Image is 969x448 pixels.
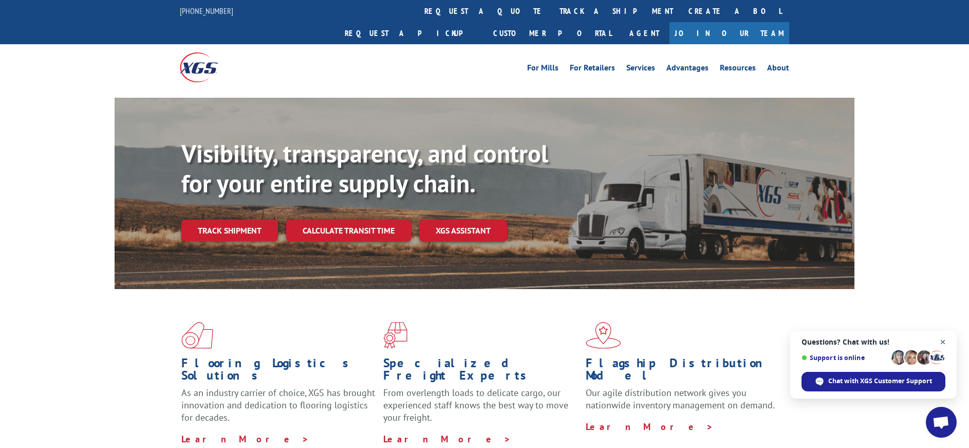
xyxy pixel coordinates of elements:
[383,357,577,387] h1: Specialized Freight Experts
[181,322,213,349] img: xgs-icon-total-supply-chain-intelligence-red
[669,22,789,44] a: Join Our Team
[181,357,376,387] h1: Flooring Logistics Solutions
[626,64,655,75] a: Services
[180,6,233,16] a: [PHONE_NUMBER]
[586,387,775,411] span: Our agile distribution network gives you nationwide inventory management on demand.
[619,22,669,44] a: Agent
[337,22,486,44] a: Request a pickup
[181,137,548,199] b: Visibility, transparency, and control for your entire supply chain.
[802,338,945,346] span: Questions? Chat with us!
[383,387,577,433] p: From overlength loads to delicate cargo, our experienced staff knows the best way to move your fr...
[586,421,714,433] a: Learn More >
[181,220,278,241] a: Track shipment
[486,22,619,44] a: Customer Portal
[527,64,558,75] a: For Mills
[937,336,949,349] span: Close chat
[286,220,411,242] a: Calculate transit time
[828,377,932,386] span: Chat with XGS Customer Support
[570,64,615,75] a: For Retailers
[666,64,709,75] a: Advantages
[181,387,375,423] span: As an industry carrier of choice, XGS has brought innovation and dedication to flooring logistics...
[802,354,888,362] span: Support is online
[720,64,756,75] a: Resources
[926,407,957,438] div: Open chat
[383,322,407,349] img: xgs-icon-focused-on-flooring-red
[419,220,507,242] a: XGS ASSISTANT
[586,322,621,349] img: xgs-icon-flagship-distribution-model-red
[767,64,789,75] a: About
[802,372,945,391] div: Chat with XGS Customer Support
[586,357,780,387] h1: Flagship Distribution Model
[181,433,309,445] a: Learn More >
[383,433,511,445] a: Learn More >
